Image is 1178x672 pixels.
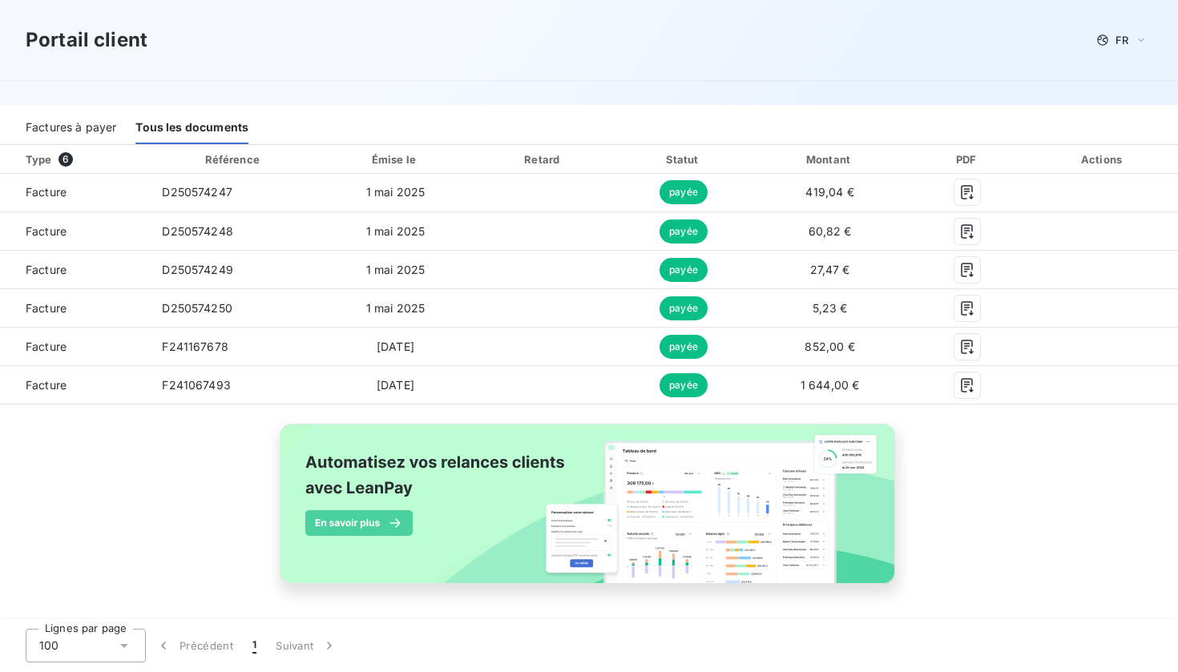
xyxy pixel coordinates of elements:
[366,224,426,238] span: 1 mai 2025
[618,151,750,167] div: Statut
[13,223,136,239] span: Facture
[252,638,256,654] span: 1
[39,638,58,654] span: 100
[377,340,414,353] span: [DATE]
[660,373,708,397] span: payée
[16,151,146,167] div: Type
[146,629,243,662] button: Précédent
[805,340,854,353] span: 852,00 €
[162,301,232,315] span: D250574250
[13,377,136,393] span: Facture
[801,378,860,392] span: 1 644,00 €
[813,301,848,315] span: 5,23 €
[377,378,414,392] span: [DATE]
[162,185,232,199] span: D250574247
[756,151,903,167] div: Montant
[366,185,426,199] span: 1 mai 2025
[243,629,266,662] button: 1
[810,263,850,276] span: 27,47 €
[162,263,233,276] span: D250574249
[805,185,853,199] span: 419,04 €
[26,111,116,144] div: Factures à payer
[265,414,913,611] img: banner
[26,26,147,54] h3: Portail client
[162,340,228,353] span: F241167678
[476,151,611,167] div: Retard
[660,258,708,282] span: payée
[13,339,136,355] span: Facture
[162,224,233,238] span: D250574248
[1115,34,1128,46] span: FR
[1031,151,1175,167] div: Actions
[809,224,852,238] span: 60,82 €
[660,180,708,204] span: payée
[58,152,73,167] span: 6
[366,263,426,276] span: 1 mai 2025
[205,153,260,166] div: Référence
[13,262,136,278] span: Facture
[162,378,231,392] span: F241067493
[321,151,470,167] div: Émise le
[135,111,248,144] div: Tous les documents
[660,335,708,359] span: payée
[266,629,347,662] button: Suivant
[13,300,136,316] span: Facture
[13,184,136,200] span: Facture
[660,219,708,243] span: payée
[910,151,1025,167] div: PDF
[660,296,708,320] span: payée
[366,301,426,315] span: 1 mai 2025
